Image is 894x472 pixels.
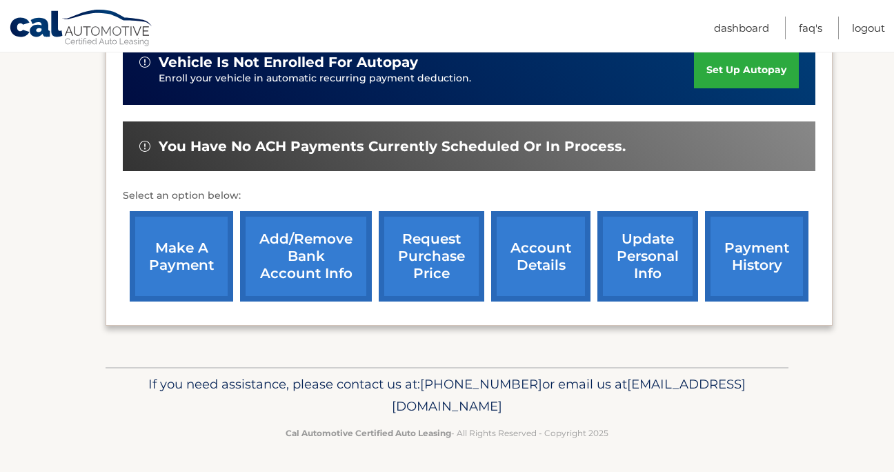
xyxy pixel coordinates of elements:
[491,211,590,302] a: account details
[705,211,808,302] a: payment history
[420,376,542,392] span: [PHONE_NUMBER]
[159,71,694,86] p: Enroll your vehicle in automatic recurring payment deduction.
[139,141,150,152] img: alert-white.svg
[597,211,698,302] a: update personal info
[115,426,779,440] p: - All Rights Reserved - Copyright 2025
[379,211,484,302] a: request purchase price
[115,373,779,417] p: If you need assistance, please contact us at: or email us at
[694,52,799,88] a: set up autopay
[714,17,769,39] a: Dashboard
[130,211,233,302] a: make a payment
[123,188,815,204] p: Select an option below:
[159,54,418,71] span: vehicle is not enrolled for autopay
[159,138,626,155] span: You have no ACH payments currently scheduled or in process.
[240,211,372,302] a: Add/Remove bank account info
[9,9,154,49] a: Cal Automotive
[139,57,150,68] img: alert-white.svg
[286,428,451,438] strong: Cal Automotive Certified Auto Leasing
[799,17,822,39] a: FAQ's
[852,17,885,39] a: Logout
[392,376,746,414] span: [EMAIL_ADDRESS][DOMAIN_NAME]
